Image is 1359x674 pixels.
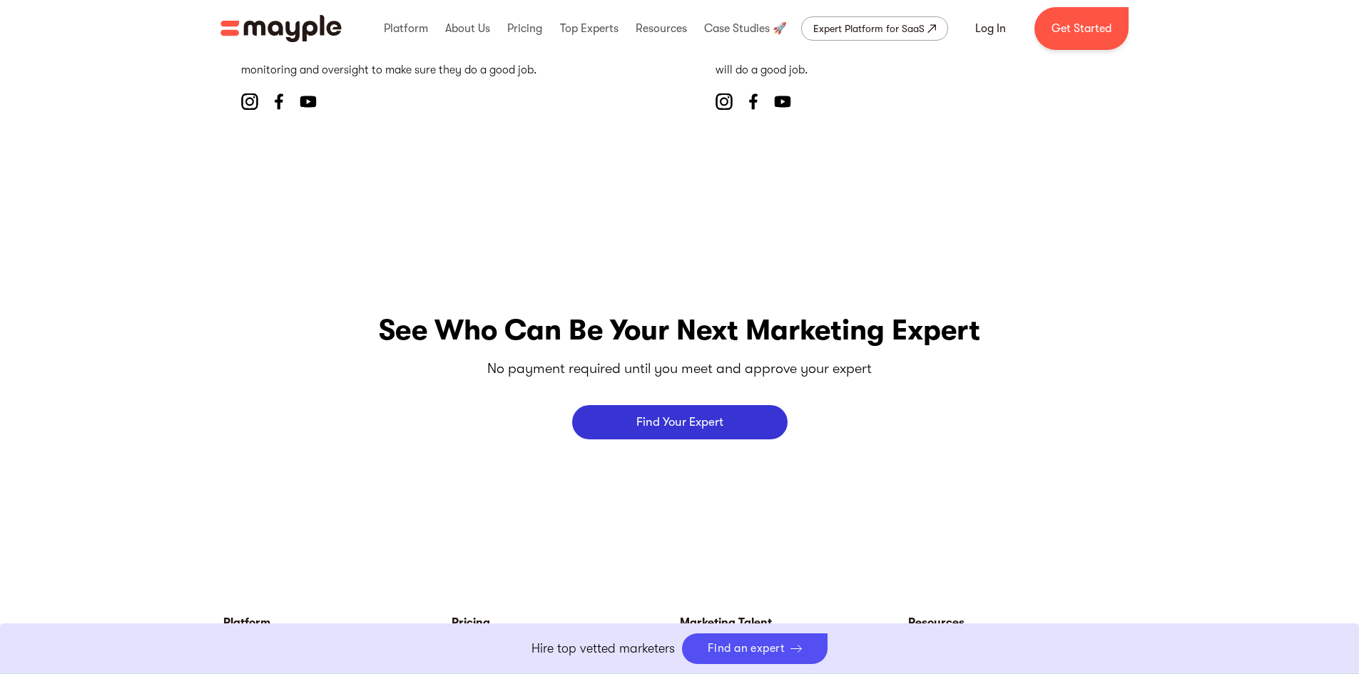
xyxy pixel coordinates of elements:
div: Resources [632,6,691,51]
div: Platform [223,614,452,631]
p: Find Your Expert [636,416,723,429]
div: Expert Platform for SaaS [813,20,925,37]
div: Platform [380,6,432,51]
a: Pricing [452,614,680,631]
div: Top Experts [556,6,622,51]
a: home [220,15,342,42]
div: Marketing Talent [680,614,908,631]
div: Pricing [504,6,546,51]
div: Resources [908,614,1136,631]
p: No payment required until you meet and approve your expert [487,357,872,379]
img: Mayple logo [220,15,342,42]
a: Expert Platform for SaaS [801,16,948,41]
a: Log In [958,11,1023,46]
a: Get Started [1034,7,1129,50]
h2: See Who Can Be Your Next Marketing Expert [379,310,980,350]
a: Find Your Expert [572,405,788,439]
div: About Us [442,6,494,51]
